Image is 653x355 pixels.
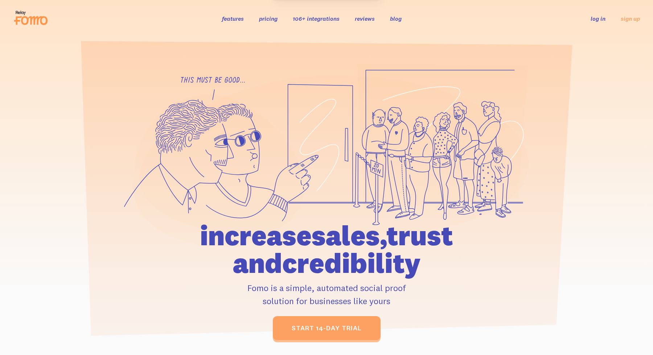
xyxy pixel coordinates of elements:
[222,15,244,22] a: features
[159,222,494,277] h1: increase sales, trust and credibility
[390,15,402,22] a: blog
[273,316,381,340] a: start 14-day trial
[159,281,494,307] p: Fomo is a simple, automated social proof solution for businesses like yours
[355,15,375,22] a: reviews
[293,15,340,22] a: 106+ integrations
[621,15,640,23] a: sign up
[259,15,278,22] a: pricing
[591,15,605,22] a: log in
